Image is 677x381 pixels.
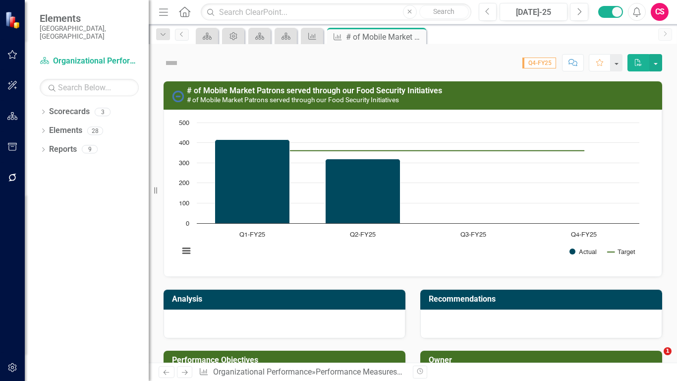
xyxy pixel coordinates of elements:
text: 0 [186,221,189,227]
h3: Analysis [172,295,400,304]
button: Search [419,5,469,19]
div: » » [199,367,405,378]
iframe: Intercom live chat [643,347,667,371]
span: Search [433,7,454,15]
div: 3 [95,108,111,116]
path: Q1-FY25, 414. Actual. [215,140,290,224]
a: Elements [49,125,82,136]
img: ClearPoint Strategy [5,11,22,29]
a: # of Mobile Market Patrons served through our Food Security Initiatives [187,86,442,95]
span: Q4-FY25 [522,58,556,68]
div: Chart. Highcharts interactive chart. [174,118,652,266]
a: Performance Measures [316,367,402,377]
span: 1 [664,347,672,355]
input: Search ClearPoint... [201,3,471,21]
button: [DATE]-25 [500,3,567,21]
h3: Owner [429,356,657,365]
small: # of Mobile Market Patrons served through our Food Security Initiatives [187,96,399,104]
small: [GEOGRAPHIC_DATA], [GEOGRAPHIC_DATA] [40,24,139,41]
a: Organizational Performance [213,367,312,377]
text: 200 [179,180,189,187]
div: [DATE]-25 [503,6,564,18]
svg: Interactive chart [174,118,644,266]
button: Show Actual [569,248,597,255]
a: Organizational Performance [40,56,139,67]
div: # of Mobile Market Patrons served through our Food Security Initiatives [346,31,424,43]
h3: Recommendations [429,295,657,304]
path: Q2-FY25, 319. Actual. [326,159,400,224]
button: Show Target [608,248,635,255]
text: 300 [179,160,189,167]
button: CS [651,3,669,21]
div: 28 [87,127,103,135]
text: 500 [179,120,189,127]
a: Scorecards [49,106,90,118]
text: Q4-FY25 [571,232,597,238]
text: 100 [179,200,189,207]
text: 400 [179,140,189,146]
a: Reports [49,144,77,155]
span: Elements [40,12,139,24]
g: Target, series 2 of 2. Line with 4 data points. [250,149,586,153]
h3: Performance Objectives [172,356,400,365]
img: Not Defined [164,55,179,71]
g: Actual, series 1 of 2. Bar series with 4 bars. [215,123,585,224]
text: Q3-FY25 [460,232,486,238]
img: No Information [172,90,184,102]
text: Q2-FY25 [350,232,376,238]
input: Search Below... [40,79,139,96]
div: 9 [82,145,98,154]
text: Q1-FY25 [239,232,265,238]
button: View chart menu, Chart [179,244,193,258]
